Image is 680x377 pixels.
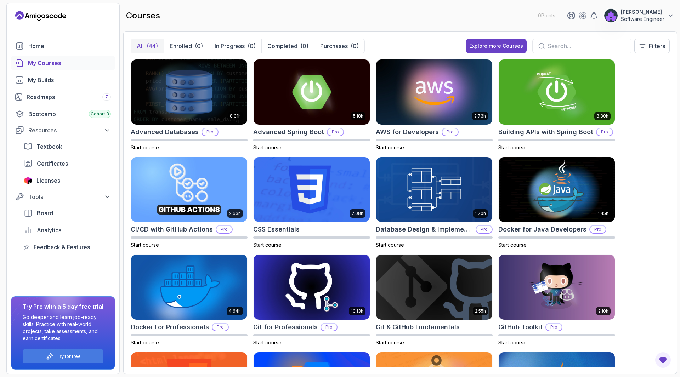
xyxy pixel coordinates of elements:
h2: Git for Professionals [253,322,318,332]
button: Enrolled(0) [164,39,209,53]
span: Licenses [36,176,60,185]
p: 2.55h [475,308,486,314]
button: Filters [634,39,670,53]
h2: Building APIs with Spring Boot [498,127,593,137]
a: Try for free [57,354,81,359]
a: analytics [19,223,115,237]
img: Git & GitHub Fundamentals card [376,255,492,320]
h2: Database Design & Implementation [376,224,473,234]
span: Start course [253,144,282,150]
button: Explore more Courses [466,39,527,53]
h2: Docker For Professionals [131,322,209,332]
p: 4.64h [229,308,241,314]
p: Pro [202,128,218,136]
span: Start course [498,339,527,345]
p: 0 Points [538,12,555,19]
a: feedback [19,240,115,254]
div: Bootcamp [28,110,111,118]
div: Roadmaps [27,93,111,101]
div: My Courses [28,59,111,67]
button: Completed(0) [261,39,314,53]
button: In Progress(0) [209,39,261,53]
input: Search... [548,42,625,50]
a: courses [11,56,115,70]
h2: courses [126,10,160,21]
img: Docker For Professionals card [131,255,247,320]
a: licenses [19,173,115,188]
p: 3.30h [596,113,608,119]
button: Resources [11,124,115,137]
p: Purchases [320,42,348,50]
span: Start course [376,144,404,150]
p: 10.13h [351,308,363,314]
p: [PERSON_NAME] [621,8,664,16]
span: Certificates [37,159,68,168]
button: Purchases(0) [314,39,364,53]
img: CSS Essentials card [254,157,370,222]
span: Textbook [36,142,62,151]
span: Feedback & Features [34,243,90,251]
a: board [19,206,115,220]
p: In Progress [215,42,245,50]
img: Advanced Spring Boot card [254,59,370,125]
span: Start course [253,242,282,248]
p: 1.70h [475,211,486,216]
p: Pro [590,226,606,233]
h2: CSS Essentials [253,224,300,234]
a: home [11,39,115,53]
p: Pro [546,324,562,331]
button: Open Feedback Button [654,352,671,369]
span: Start course [253,339,282,345]
span: Start course [131,339,159,345]
span: Start course [131,242,159,248]
div: (0) [248,42,256,50]
a: certificates [19,156,115,171]
p: Pro [476,226,492,233]
div: Explore more Courses [469,42,523,50]
h2: Docker for Java Developers [498,224,586,234]
p: 2.63h [229,211,241,216]
p: All [137,42,144,50]
p: Pro [442,128,458,136]
img: AWS for Developers card [376,59,492,125]
p: Pro [212,324,228,331]
p: Pro [321,324,337,331]
div: Tools [28,193,111,201]
p: Filters [649,42,665,50]
span: Start course [376,339,404,345]
p: Pro [597,128,612,136]
span: Analytics [37,226,61,234]
span: Start course [498,242,527,248]
p: 2.08h [352,211,363,216]
span: Start course [131,144,159,150]
div: (0) [195,42,203,50]
div: (0) [351,42,359,50]
div: Resources [28,126,111,135]
h2: Git & GitHub Fundamentals [376,322,460,332]
div: (44) [147,42,158,50]
button: user profile image[PERSON_NAME]Software Engineer [604,8,674,23]
p: Enrolled [170,42,192,50]
span: Start course [498,144,527,150]
img: jetbrains icon [24,177,32,184]
h2: Advanced Spring Boot [253,127,324,137]
p: Completed [267,42,297,50]
span: Start course [376,242,404,248]
div: My Builds [28,76,111,84]
img: GitHub Toolkit card [499,255,615,320]
div: Home [28,42,111,50]
span: 7 [105,94,108,100]
span: Board [37,209,53,217]
p: Pro [216,226,232,233]
a: roadmaps [11,90,115,104]
p: Software Engineer [621,16,664,23]
p: 8.31h [230,113,241,119]
p: Pro [328,128,343,136]
p: Go deeper and learn job-ready skills. Practice with real-world projects, take assessments, and ea... [23,314,103,342]
h2: GitHub Toolkit [498,322,543,332]
p: 1.45h [598,211,608,216]
a: Landing page [15,10,66,22]
span: Cohort 3 [91,111,109,117]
